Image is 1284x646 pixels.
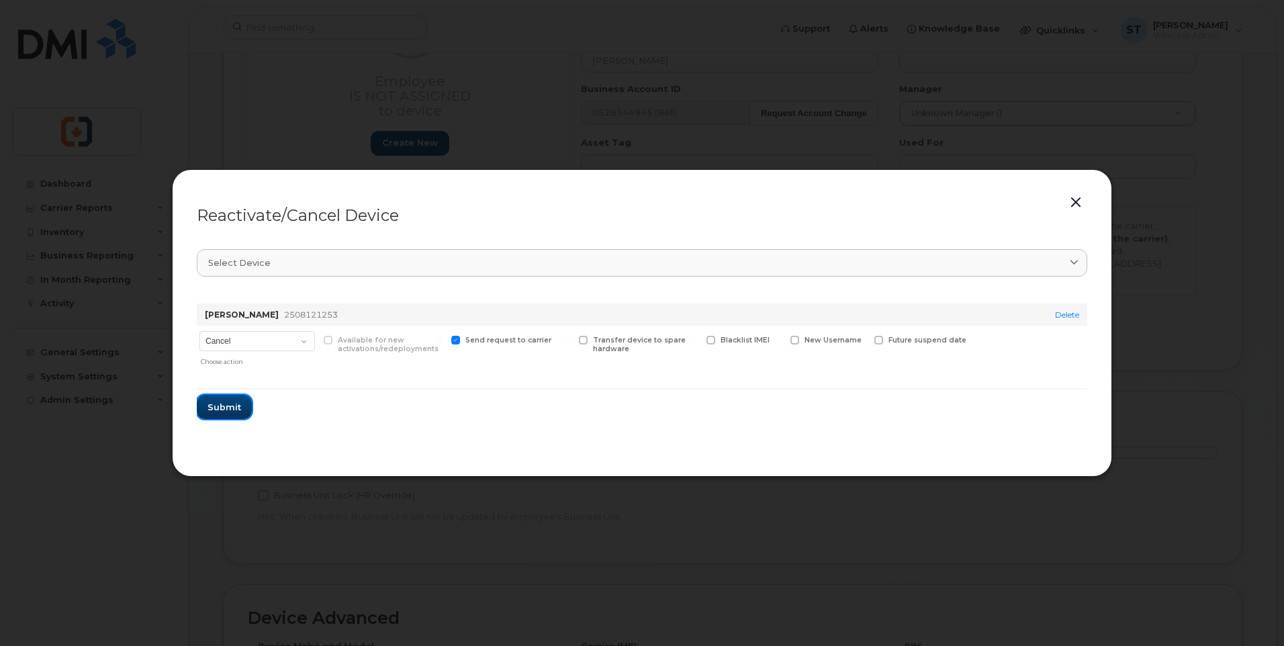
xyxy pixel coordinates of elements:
div: Choose action [201,353,315,367]
input: Blacklist IMEI [690,336,697,342]
input: Transfer device to spare hardware [563,336,569,342]
button: Submit [197,395,252,419]
span: Future suspend date [888,336,966,344]
input: Available for new activations/redeployments [308,336,314,342]
a: Delete [1055,310,1079,320]
span: Submit [208,401,241,414]
span: Blacklist IMEI [721,336,770,344]
span: Send request to carrier [465,336,551,344]
input: Send request to carrier [435,336,442,342]
span: New Username [805,336,862,344]
span: Select device [208,257,271,269]
span: 2508121253 [284,310,338,320]
input: New Username [774,336,781,342]
div: Reactivate/Cancel Device [197,207,1087,224]
a: Select device [197,249,1087,277]
span: Available for new activations/redeployments [338,336,439,353]
strong: [PERSON_NAME] [205,310,279,320]
input: Future suspend date [858,336,865,342]
span: Transfer device to spare hardware [593,336,686,353]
